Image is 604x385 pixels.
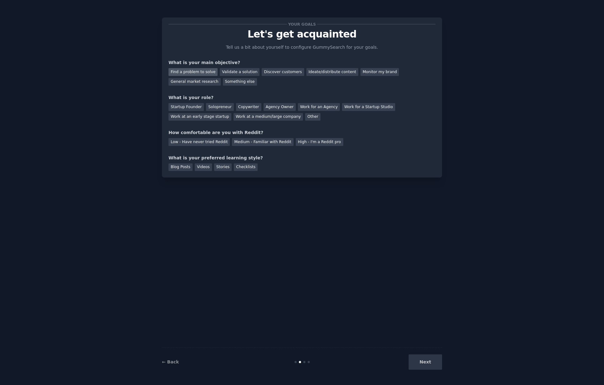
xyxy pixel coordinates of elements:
div: Agency Owner [264,103,296,111]
div: Work for an Agency [298,103,340,111]
div: General market research [169,78,221,86]
div: High - I'm a Reddit pro [296,138,343,146]
div: Videos [195,163,212,171]
span: Your goals [287,21,317,27]
div: Startup Founder [169,103,204,111]
div: Solopreneur [206,103,234,111]
p: Tell us a bit about yourself to configure GummySearch for your goals. [223,44,381,51]
div: How comfortable are you with Reddit? [169,129,435,136]
div: Discover customers [262,68,304,76]
div: Work at a medium/large company [234,113,303,121]
div: Work at an early stage startup [169,113,231,121]
div: Checklists [234,163,258,171]
div: Medium - Familiar with Reddit [232,138,293,146]
div: Find a problem to solve [169,68,218,76]
div: Blog Posts [169,163,193,171]
div: What is your role? [169,94,435,101]
div: Monitor my brand [360,68,399,76]
div: Something else [223,78,257,86]
div: What is your preferred learning style? [169,155,435,161]
div: Work for a Startup Studio [342,103,395,111]
div: Ideate/distribute content [306,68,358,76]
div: Validate a solution [220,68,259,76]
div: What is your main objective? [169,59,435,66]
div: Copywriter [236,103,261,111]
div: Other [305,113,320,121]
p: Let's get acquainted [169,29,435,40]
a: ← Back [162,359,179,364]
div: Stories [214,163,232,171]
div: Low - Have never tried Reddit [169,138,230,146]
